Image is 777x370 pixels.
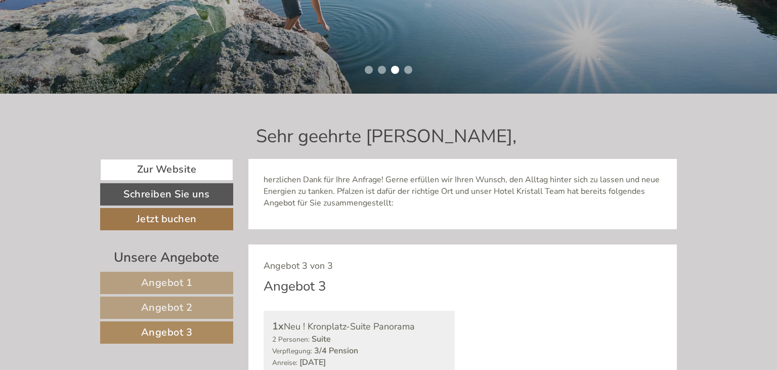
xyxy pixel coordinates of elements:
div: Neu ! Kronplatz-Suite Panorama [272,319,447,334]
b: [DATE] [299,357,326,368]
div: Unsere Angebote [100,248,233,267]
div: Sie [147,62,383,70]
a: Schreiben Sie uns [100,183,233,205]
div: Hotel Kristall [15,29,164,37]
p: herzlichen Dank für Ihre Anfrage! Gerne erfüllen wir Ihren Wunsch, den Alltag hinter sich zu lass... [264,174,662,209]
small: 10:15 [147,117,383,124]
span: Angebot 3 [141,325,193,339]
div: Guten Tag, wie können wir Ihnen helfen? [8,27,169,58]
span: Angebot 3 von 3 [264,260,333,272]
div: [DATE] [180,8,219,25]
span: Angebot 1 [141,276,193,290]
small: Anreise: [272,358,297,367]
span: Angebot 2 [141,301,193,314]
b: 3/4 Pension [314,345,358,356]
div: Guten Tag, irgendwie sind unsere Kinder nicht übermittelt worden, oder ich übersehe es. Wir haben... [142,60,391,126]
small: 10:12 [15,49,164,56]
h1: Sehr geehrte [PERSON_NAME], [256,127,516,147]
b: Suite [312,334,331,345]
small: 2 Personen: [272,335,310,344]
b: 1x [272,319,284,333]
a: Zur Website [100,159,233,181]
small: Verpflegung: [272,346,312,356]
a: Jetzt buchen [100,208,233,230]
div: Angebot 3 [264,277,326,296]
button: Senden [330,262,399,284]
